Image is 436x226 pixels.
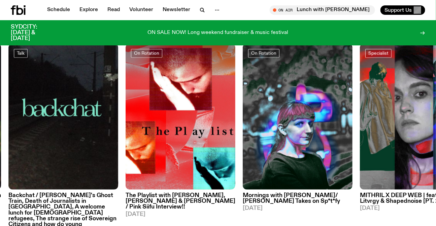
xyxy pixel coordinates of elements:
[243,193,353,204] h3: Mornings with [PERSON_NAME]/ [PERSON_NAME] Takes on Sp*t*fy
[75,5,102,15] a: Explore
[159,5,194,15] a: Newsletter
[248,49,279,58] a: On Rotation
[103,5,124,15] a: Read
[126,212,235,218] span: [DATE]
[380,5,425,15] button: Support Us
[384,7,412,13] span: Support Us
[126,193,235,210] h3: The Playlist with [PERSON_NAME], [PERSON_NAME] & [PERSON_NAME] / Pink Siifu Interview!!
[134,51,159,56] span: On Rotation
[14,49,28,58] a: Talk
[126,190,235,217] a: The Playlist with [PERSON_NAME], [PERSON_NAME] & [PERSON_NAME] / Pink Siifu Interview!![DATE]
[43,5,74,15] a: Schedule
[125,5,157,15] a: Volunteer
[17,51,25,56] span: Talk
[148,30,289,36] p: ON SALE NOW! Long weekend fundraiser & music festival
[126,44,235,190] img: The cover image for this episode of The Playlist, featuring the title of the show as well as the ...
[365,49,392,58] a: Specialist
[11,24,54,41] h3: SYDCITY: [DATE] & [DATE]
[131,49,162,58] a: On Rotation
[270,5,375,15] button: On AirLunch with [PERSON_NAME]
[243,190,353,212] a: Mornings with [PERSON_NAME]/ [PERSON_NAME] Takes on Sp*t*fy[DATE]
[368,51,389,56] span: Specialist
[243,206,353,212] span: [DATE]
[251,51,276,56] span: On Rotation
